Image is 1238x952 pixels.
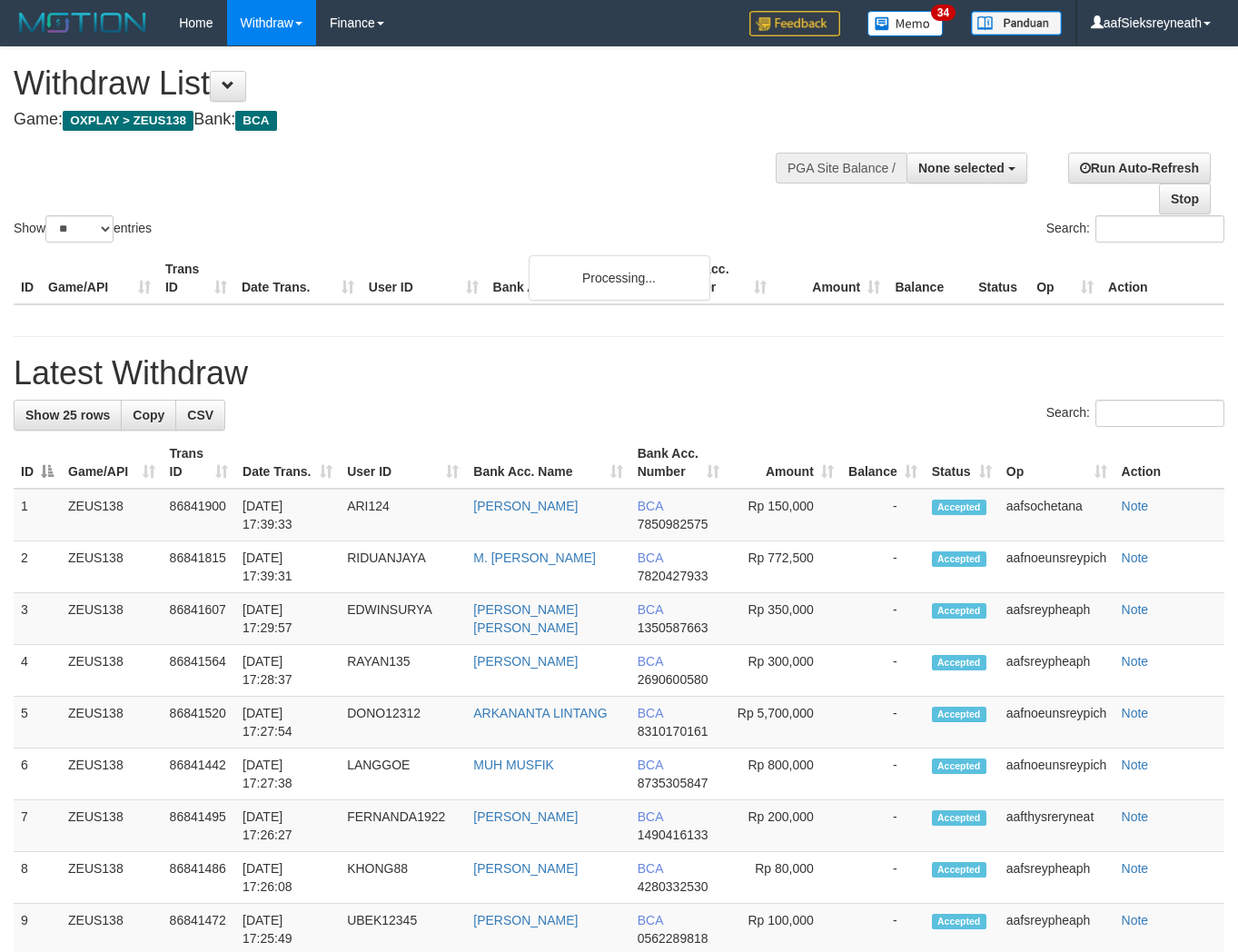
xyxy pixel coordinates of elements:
span: OXPLAY > ZEUS138 [63,111,193,131]
td: LANGGOE [340,749,466,800]
span: Copy 1490416133 to clipboard [638,828,708,842]
span: BCA [638,602,663,617]
a: Note [1122,550,1149,565]
th: Amount: activate to sort column ascending [727,437,840,489]
span: Accepted [932,500,986,515]
label: Show entries [14,215,152,243]
span: Copy 1350587663 to clipboard [638,620,708,635]
td: [DATE] 17:26:08 [235,852,340,904]
td: 1 [14,489,61,541]
td: Rp 800,000 [727,749,840,800]
a: Note [1122,706,1149,720]
td: [DATE] 17:29:57 [235,593,340,645]
td: ZEUS138 [61,749,163,800]
td: 86841520 [163,697,235,749]
th: Trans ID [158,253,234,304]
th: ID [14,253,41,304]
span: Copy 2690600580 to clipboard [638,672,708,687]
a: Run Auto-Refresh [1068,153,1211,183]
th: Date Trans. [234,253,361,304]
label: Search: [1046,400,1224,427]
td: DONO12312 [340,697,466,749]
div: Processing... [529,255,710,301]
span: Accepted [932,603,986,619]
a: M. [PERSON_NAME] [473,550,596,565]
td: 7 [14,800,61,852]
h1: Withdraw List [14,65,807,102]
th: Bank Acc. Number: activate to sort column ascending [630,437,728,489]
span: BCA [638,913,663,927]
td: Rp 772,500 [727,541,840,593]
a: [PERSON_NAME] [473,654,578,669]
a: Note [1122,758,1149,772]
td: ZEUS138 [61,541,163,593]
img: panduan.png [971,11,1062,35]
th: Action [1101,253,1224,304]
a: Copy [121,400,176,431]
span: BCA [235,111,276,131]
td: aafthysreryneat [999,800,1114,852]
td: 86841900 [163,489,235,541]
td: ZEUS138 [61,645,163,697]
th: Balance [887,253,971,304]
span: Copy [133,408,164,422]
th: Bank Acc. Name: activate to sort column ascending [466,437,629,489]
span: Show 25 rows [25,408,110,422]
td: Rp 300,000 [727,645,840,697]
a: CSV [175,400,225,431]
a: [PERSON_NAME] [473,913,578,927]
th: Balance: activate to sort column ascending [841,437,925,489]
a: [PERSON_NAME] [473,499,578,513]
th: Op: activate to sort column ascending [999,437,1114,489]
th: Bank Acc. Number [660,253,774,304]
td: 4 [14,645,61,697]
label: Search: [1046,215,1224,243]
span: Accepted [932,655,986,670]
td: - [841,489,925,541]
th: Status [971,253,1029,304]
a: Show 25 rows [14,400,122,431]
span: Copy 7820427933 to clipboard [638,569,708,583]
a: Note [1122,809,1149,824]
a: Note [1122,861,1149,876]
th: Trans ID: activate to sort column ascending [163,437,235,489]
td: aafnoeunsreypich [999,541,1114,593]
td: aafsreypheaph [999,852,1114,904]
th: Amount [774,253,887,304]
a: Note [1122,654,1149,669]
a: [PERSON_NAME] [473,809,578,824]
td: 6 [14,749,61,800]
a: Note [1122,913,1149,927]
select: Showentries [45,215,114,243]
td: 86841815 [163,541,235,593]
td: [DATE] 17:28:37 [235,645,340,697]
td: aafsreypheaph [999,593,1114,645]
span: Accepted [932,914,986,929]
th: User ID [361,253,486,304]
img: Feedback.jpg [749,11,840,36]
span: CSV [187,408,213,422]
a: MUH MUSFIK [473,758,554,772]
td: 86841495 [163,800,235,852]
th: ID: activate to sort column descending [14,437,61,489]
td: EDWINSURYA [340,593,466,645]
span: BCA [638,809,663,824]
a: [PERSON_NAME] [473,861,578,876]
button: None selected [906,153,1027,183]
td: ZEUS138 [61,800,163,852]
td: - [841,749,925,800]
td: 86841564 [163,645,235,697]
td: 3 [14,593,61,645]
h4: Game: Bank: [14,111,807,129]
img: Button%20Memo.svg [867,11,944,36]
td: ZEUS138 [61,697,163,749]
span: BCA [638,758,663,772]
td: 5 [14,697,61,749]
span: BCA [638,706,663,720]
td: - [841,593,925,645]
span: Copy 8310170161 to clipboard [638,724,708,739]
td: Rp 200,000 [727,800,840,852]
td: Rp 150,000 [727,489,840,541]
a: [PERSON_NAME] [PERSON_NAME] [473,602,578,635]
td: KHONG88 [340,852,466,904]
